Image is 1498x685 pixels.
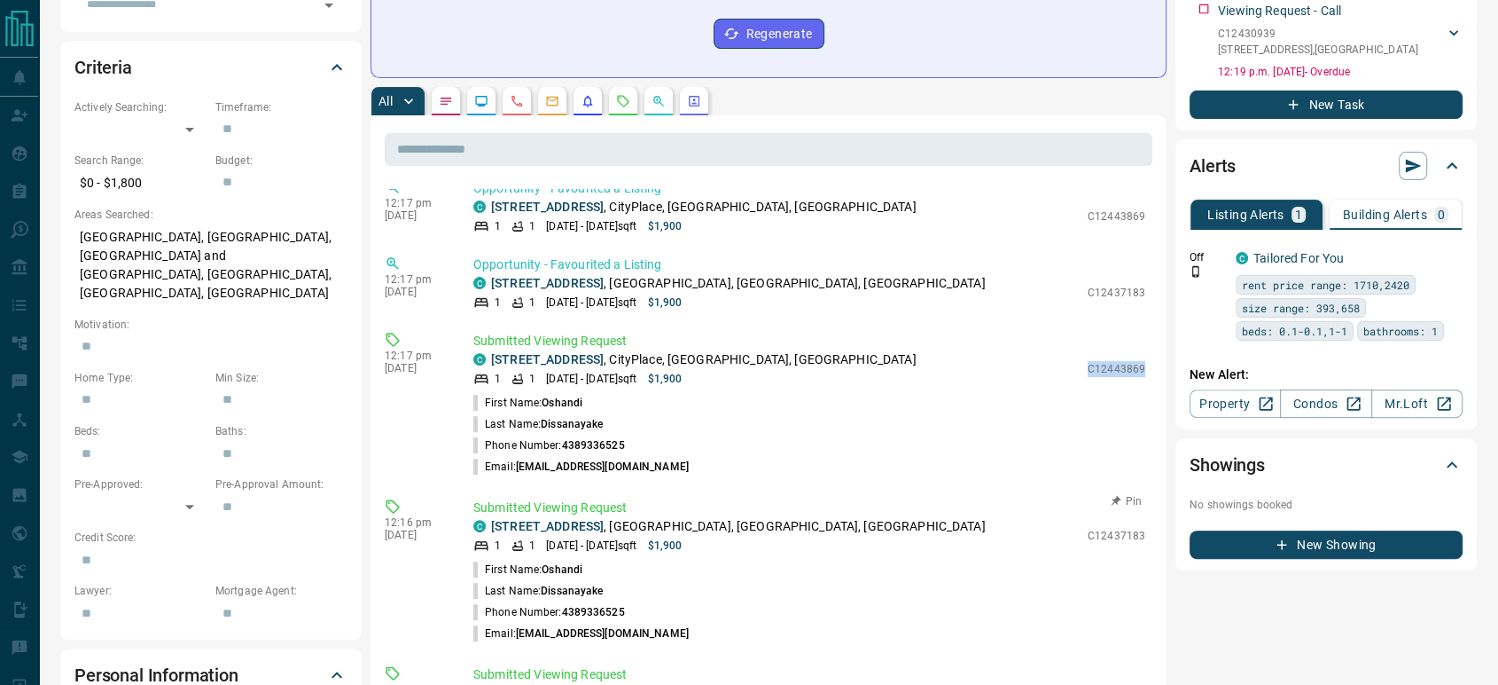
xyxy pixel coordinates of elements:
[1101,493,1152,509] button: Pin
[616,94,630,108] svg: Requests
[1218,64,1463,80] p: 12:19 p.m. [DATE] - Overdue
[561,606,624,618] span: 4389336525
[491,519,604,533] a: [STREET_ADDRESS]
[1190,451,1265,479] h2: Showings
[74,53,132,82] h2: Criteria
[529,371,535,387] p: 1
[581,94,595,108] svg: Listing Alerts
[491,276,604,290] a: [STREET_ADDRESS]
[491,352,604,366] a: [STREET_ADDRESS]
[74,423,207,439] p: Beds:
[1190,249,1225,265] p: Off
[473,277,486,289] div: condos.ca
[542,397,582,409] span: Oshandi
[495,371,501,387] p: 1
[546,371,636,387] p: [DATE] - [DATE] sqft
[1190,497,1463,513] p: No showings booked
[385,529,447,541] p: [DATE]
[1218,2,1341,20] p: Viewing Request - Call
[1363,322,1438,340] span: bathrooms: 1
[215,153,347,169] p: Budget:
[473,459,689,475] p: Email:
[1438,209,1445,221] p: 0
[473,665,1145,684] p: Submitted Viewing Request
[495,538,501,554] p: 1
[74,99,207,115] p: Actively Searching:
[385,362,447,374] p: [DATE]
[473,332,1145,350] p: Submitted Viewing Request
[1218,42,1418,58] p: [STREET_ADDRESS] , [GEOGRAPHIC_DATA]
[473,562,582,578] p: First Name:
[1088,528,1145,544] p: C12437183
[1190,390,1281,418] a: Property
[215,476,347,492] p: Pre-Approval Amount:
[1343,209,1427,221] p: Building Alerts
[529,295,535,311] p: 1
[714,19,824,49] button: Regenerate
[1190,145,1463,187] div: Alerts
[473,626,689,642] p: Email:
[546,538,636,554] p: [DATE] - [DATE] sqft
[385,516,447,529] p: 12:16 pm
[74,207,347,223] p: Areas Searched:
[541,585,603,597] span: Dissanayake
[385,197,447,209] p: 12:17 pm
[545,94,559,108] svg: Emails
[439,94,453,108] svg: Notes
[74,583,207,599] p: Lawyer:
[1242,276,1409,294] span: rent price range: 1710,2420
[378,95,393,107] p: All
[215,99,347,115] p: Timeframe:
[1190,91,1463,119] button: New Task
[385,273,447,286] p: 12:17 pm
[491,274,986,293] p: , [GEOGRAPHIC_DATA], [GEOGRAPHIC_DATA], [GEOGRAPHIC_DATA]
[1253,251,1344,265] a: Tailored For You
[529,538,535,554] p: 1
[74,223,347,308] p: [GEOGRAPHIC_DATA], [GEOGRAPHIC_DATA], [GEOGRAPHIC_DATA] and [GEOGRAPHIC_DATA], [GEOGRAPHIC_DATA],...
[542,563,582,576] span: Oshandi
[647,295,682,311] p: $1,900
[1190,531,1463,559] button: New Showing
[1218,26,1418,42] p: C12430939
[647,538,682,554] p: $1,900
[385,286,447,298] p: [DATE]
[385,350,447,362] p: 12:17 pm
[1218,22,1463,61] div: C12430939[STREET_ADDRESS],[GEOGRAPHIC_DATA]
[74,370,207,386] p: Home Type:
[1371,390,1463,418] a: Mr.Loft
[473,201,486,213] div: condos.ca
[1190,366,1463,384] p: New Alert:
[473,499,1145,517] p: Submitted Viewing Request
[1242,322,1347,340] span: beds: 0.1-0.1,1-1
[546,295,636,311] p: [DATE] - [DATE] sqft
[491,350,917,369] p: , CityPlace, [GEOGRAPHIC_DATA], [GEOGRAPHIC_DATA]
[473,520,486,532] div: condos.ca
[74,169,207,198] p: $0 - $1,800
[546,218,636,234] p: [DATE] - [DATE] sqft
[516,461,689,473] span: [EMAIL_ADDRESS][DOMAIN_NAME]
[1242,299,1360,317] span: size range: 393,658
[541,418,603,430] span: Dissanayake
[473,256,1145,274] p: Opportunity - Favourited a Listing
[651,94,666,108] svg: Opportunities
[1280,390,1371,418] a: Condos
[215,423,347,439] p: Baths:
[473,416,603,432] p: Last Name:
[473,583,603,599] p: Last Name:
[1190,444,1463,486] div: Showings
[491,200,604,214] a: [STREET_ADDRESS]
[473,179,1145,198] p: Opportunity - Favourited a Listing
[74,530,347,546] p: Credit Score:
[647,218,682,234] p: $1,900
[1088,209,1145,224] p: C12443869
[529,218,535,234] p: 1
[1236,252,1248,264] div: condos.ca
[215,370,347,386] p: Min Size:
[647,371,682,387] p: $1,900
[74,46,347,89] div: Criteria
[474,94,488,108] svg: Lead Browsing Activity
[510,94,524,108] svg: Calls
[1190,152,1236,180] h2: Alerts
[495,295,501,311] p: 1
[215,583,347,599] p: Mortgage Agent:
